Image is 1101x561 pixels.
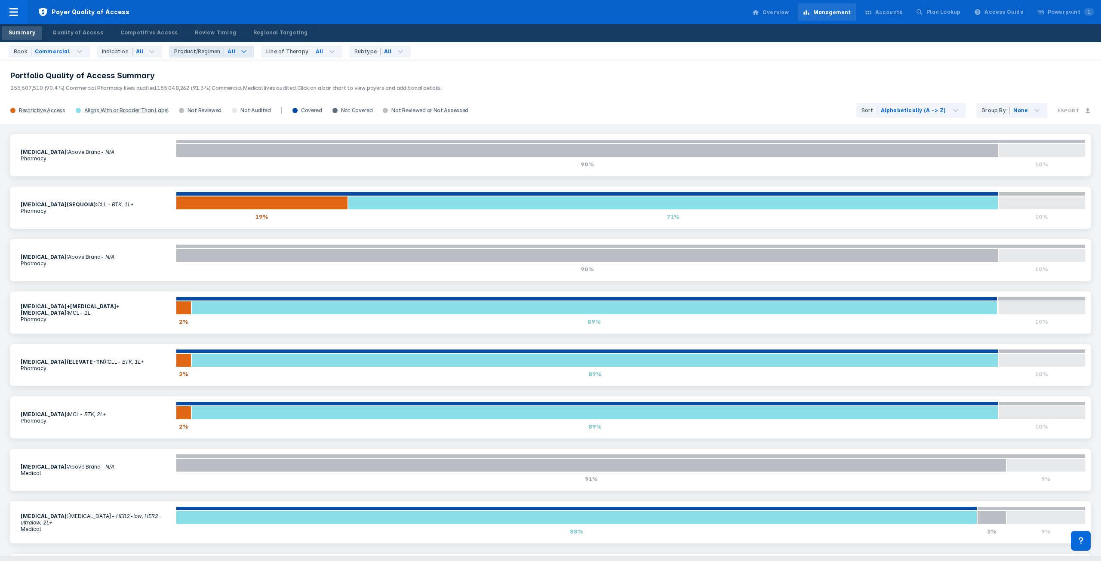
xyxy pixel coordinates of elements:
[174,48,224,55] div: Product/Regimen
[15,406,176,429] section: MCL
[1013,107,1028,114] div: None
[10,501,1091,543] a: [MEDICAL_DATA]:[MEDICAL_DATA]- HER2-low, HER2-ultralow, 2L+Medical88%3%9%
[101,463,114,470] i: - N/A
[46,26,110,40] a: Quality of Access
[287,107,327,114] div: Covered
[107,201,134,208] i: - BTK, 1L+
[813,9,851,16] div: Management
[998,210,1086,224] div: 10%
[227,107,276,114] div: Not Audited
[101,149,114,155] i: - N/A
[21,155,171,162] p: Pharmacy
[998,420,1086,433] div: 10%
[998,315,1086,328] div: 10%
[21,470,171,476] p: Medical
[21,303,120,316] b: [MEDICAL_DATA]+[MEDICAL_DATA]+[MEDICAL_DATA] :
[1052,102,1096,119] button: Export
[15,144,176,167] section: Above Brand
[977,524,1006,538] div: 3%
[120,29,178,37] div: Competitive Access
[176,315,191,328] div: 2%
[21,359,108,365] b: [MEDICAL_DATA](ELEVATE-TN) :
[861,107,877,114] div: Sort
[84,107,169,114] div: Aligns With or Broader Than Label
[15,248,176,272] section: Above Brand
[21,254,68,260] b: [MEDICAL_DATA] :
[35,48,70,55] div: Commercial
[763,9,789,16] div: Overview
[21,417,171,424] p: Pharmacy
[15,298,176,328] section: MCL
[21,365,171,371] p: Pharmacy
[10,187,1091,229] a: [MEDICAL_DATA](SEQUOIA):CLL- BTK, 1L+Pharmacy19%71%10%
[21,149,68,155] b: [MEDICAL_DATA] :
[10,291,1091,334] a: [MEDICAL_DATA]+[MEDICAL_DATA]+[MEDICAL_DATA]:MCL- 1LPharmacy2%89%10%
[327,107,378,114] div: Not Covered
[15,508,176,537] section: [MEDICAL_DATA]
[21,526,171,532] p: Medical
[15,458,176,481] section: Above Brand
[21,316,171,322] p: Pharmacy
[875,9,903,16] div: Accounts
[176,472,1006,486] div: 91%
[114,26,185,40] a: Competitive Access
[10,396,1091,438] a: [MEDICAL_DATA]:MCL- BTK, 2L+Pharmacy2%89%10%
[10,85,157,91] span: 153,607,510 (90.4%) Commercial Pharmacy lives audited.
[1071,531,1091,551] div: Contact Support
[101,254,114,260] i: - N/A
[21,208,171,214] p: Pharmacy
[266,48,312,55] div: Line of Therapy
[21,201,97,208] b: [MEDICAL_DATA](SEQUOIA) :
[860,3,908,21] a: Accounts
[21,513,162,526] i: - HER2-low, HER2-ultralow, 2L+
[747,3,794,21] a: Overview
[998,157,1086,171] div: 10%
[10,71,1091,81] h3: Portfolio Quality of Access Summary
[998,262,1086,276] div: 10%
[228,48,235,55] div: All
[348,210,998,224] div: 71%
[21,260,171,267] p: Pharmacy
[798,3,856,21] a: Management
[174,107,227,114] div: Not Reviewed
[21,411,68,417] b: [MEDICAL_DATA] :
[10,134,1091,176] a: [MEDICAL_DATA]:Above Brand- N/APharmacy90%10%
[80,310,91,316] i: - 1L
[1084,8,1094,16] span: 1
[176,524,977,538] div: 88%
[21,513,68,519] b: [MEDICAL_DATA] :
[195,29,236,37] div: Review Timing
[316,48,323,55] div: All
[998,367,1086,381] div: 10%
[191,367,998,381] div: 89%
[984,8,1023,16] div: Access Guide
[10,449,1091,491] a: [MEDICAL_DATA]:Above Brand- N/AMedical91%9%
[102,48,132,55] div: Indication
[52,29,103,37] div: Quality of Access
[136,48,144,55] div: All
[378,107,474,114] div: Not Reviewed or Not Assessed
[10,344,1091,386] a: [MEDICAL_DATA](ELEVATE-TN):CLL- BTK, 1L+Pharmacy2%89%10%
[246,26,315,40] a: Regional Targeting
[191,315,997,328] div: 89%
[9,29,35,37] div: Summary
[21,463,68,470] b: [MEDICAL_DATA] :
[384,48,392,55] div: All
[1058,107,1079,113] h3: Export
[188,26,243,40] a: Review Timing
[1006,524,1086,538] div: 9%
[10,239,1091,281] a: [MEDICAL_DATA]:Above Brand- N/APharmacy90%10%
[253,29,308,37] div: Regional Targeting
[14,48,31,55] div: Book
[80,411,106,417] i: - BTK, 2L+
[1006,472,1086,486] div: 9%
[881,107,946,114] div: Alphabetically (A -> Z)
[191,420,998,433] div: 89%
[157,85,297,91] span: 155,048,262 (91.3%) Commercial Medical lives audited.
[1048,8,1094,16] div: Powerpoint
[354,48,381,55] div: Subtype
[981,107,1010,114] div: Group By
[19,107,65,114] div: Restrictive Access
[176,420,191,433] div: 2%
[176,367,191,381] div: 2%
